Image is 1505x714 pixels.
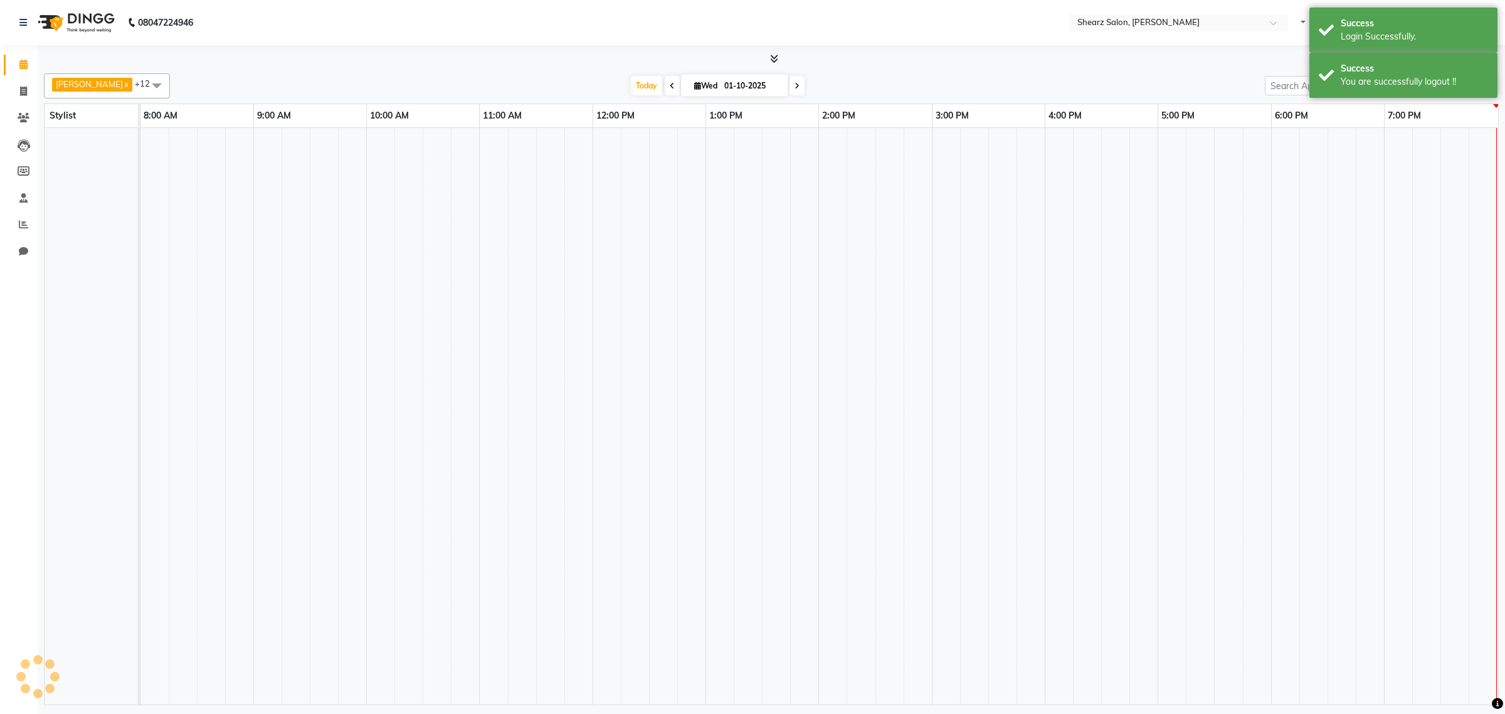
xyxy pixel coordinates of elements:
a: 11:00 AM [480,107,525,125]
span: Wed [691,81,721,90]
a: 12:00 PM [593,107,638,125]
div: Success [1341,17,1488,30]
div: Login Successfully. [1341,30,1488,43]
a: 4:00 PM [1045,107,1085,125]
div: Success [1341,62,1488,75]
a: 3:00 PM [932,107,972,125]
a: 10:00 AM [367,107,412,125]
a: 2:00 PM [819,107,858,125]
span: [PERSON_NAME] [56,79,123,89]
img: logo [32,5,118,40]
span: Today [631,76,662,95]
div: You are successfully logout !! [1341,75,1488,88]
b: 08047224946 [138,5,193,40]
input: Search Appointment [1265,76,1375,95]
a: 6:00 PM [1272,107,1311,125]
input: 2025-10-01 [721,77,783,95]
span: Stylist [50,110,76,121]
span: +12 [135,78,159,88]
a: 1:00 PM [706,107,746,125]
a: 8:00 AM [140,107,181,125]
a: 7:00 PM [1385,107,1424,125]
a: 9:00 AM [254,107,294,125]
a: 5:00 PM [1158,107,1198,125]
a: x [123,79,129,89]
